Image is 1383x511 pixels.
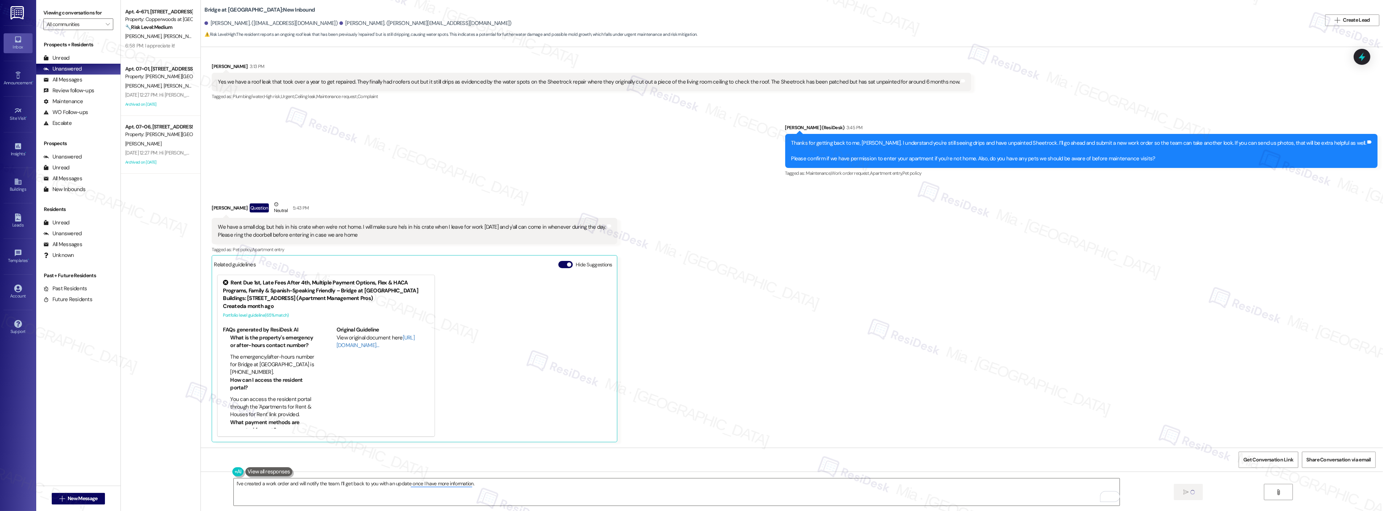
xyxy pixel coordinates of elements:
div: 6:58 PM: I appreciate it! [125,42,175,49]
span: Apartment entry [252,246,284,253]
div: 3:13 PM [248,63,264,70]
a: Inbox [4,33,33,53]
div: Unanswered [43,65,82,73]
span: [PERSON_NAME] [164,83,200,89]
div: Archived on [DATE] [124,100,193,109]
div: We have a small dog, but he's in his crate when we're not home. I will make sure he's in his crat... [218,223,606,239]
div: Prospects + Residents [36,41,120,48]
button: Get Conversation Link [1239,452,1298,468]
div: Property: [PERSON_NAME][GEOGRAPHIC_DATA] Townhomes [125,73,192,80]
div: [PERSON_NAME] (ResiDesk) [785,124,1378,134]
i:  [1276,489,1281,495]
div: [PERSON_NAME]. ([PERSON_NAME][EMAIL_ADDRESS][DOMAIN_NAME]) [339,20,512,27]
div: Created a month ago [223,303,429,310]
div: Apt. 07~01, [STREET_ADDRESS][PERSON_NAME] [125,65,192,73]
span: • [28,257,29,262]
div: 3:45 PM [845,124,862,131]
div: Portfolio level guideline ( 65 % match) [223,312,429,319]
div: View original document here [337,334,430,350]
div: [PERSON_NAME] [212,63,971,73]
span: High risk , [264,93,281,100]
div: [DATE] 12:27 PM: Hi [PERSON_NAME], how are you? This is a friendly reminder that your rent is due... [125,149,425,156]
button: New Message [52,493,105,504]
div: Question [250,203,269,212]
div: Neutral [272,200,289,216]
div: [DATE] 12:27 PM: Hi [PERSON_NAME] and [PERSON_NAME], how are you? This is a friendly reminder tha... [125,92,472,98]
div: Tagged as: [212,244,617,255]
div: Tagged as: [785,168,1378,178]
span: • [25,150,26,155]
span: [PERSON_NAME] [164,33,200,39]
div: Prospects [36,140,120,147]
div: WO Follow-ups [43,109,88,116]
div: Past + Future Residents [36,272,120,279]
li: How can I access the resident portal? [230,376,316,392]
div: Rent Due 1st, Late Fees After 4th, Multiple Payment Options, Flex & HACA Programs, Family & Spani... [223,279,429,302]
div: Property: Copperwoods at [GEOGRAPHIC_DATA] [125,16,192,23]
div: Unread [43,219,69,227]
div: New Inbounds [43,186,85,193]
div: Review follow-ups [43,87,94,94]
div: Residents [36,206,120,213]
span: Create Lead [1343,16,1370,24]
div: Unknown [43,252,74,259]
span: Urgent , [281,93,295,100]
span: : The resident reports an ongoing roof leak that has been previously 'repaired' but is still drip... [204,31,697,38]
i:  [59,496,65,502]
span: Maintenance request , [316,93,358,100]
span: Share Conversation via email [1307,456,1371,464]
a: Account [4,282,33,302]
div: Apt. 4~671, [STREET_ADDRESS] [125,8,192,16]
li: The emergency/after-hours number for Bridge at [GEOGRAPHIC_DATA] is [PHONE_NUMBER]. [230,353,316,376]
button: Create Lead [1325,14,1379,26]
label: Hide Suggestions [576,261,612,269]
div: Tagged as: [212,91,971,102]
span: • [32,79,33,84]
span: Apartment entry , [870,170,902,176]
div: Unanswered [43,230,82,237]
button: Share Conversation via email [1302,452,1376,468]
div: All Messages [43,175,82,182]
div: Unanswered [43,153,82,161]
img: ResiDesk Logo [10,6,25,20]
div: All Messages [43,76,82,84]
a: Buildings [4,176,33,195]
strong: 🔧 Risk Level: Medium [125,24,172,30]
input: All communities [47,18,102,30]
span: Maintenance , [806,170,831,176]
b: Original Guideline [337,326,379,333]
a: Templates • [4,247,33,266]
b: Bridge at [GEOGRAPHIC_DATA]: New Inbound [204,6,315,14]
div: [PERSON_NAME]. ([EMAIL_ADDRESS][DOMAIN_NAME]) [204,20,338,27]
a: Site Visit • [4,105,33,124]
div: Property: [PERSON_NAME][GEOGRAPHIC_DATA] Townhomes [125,131,192,138]
i:  [1335,17,1340,23]
div: Unread [43,54,69,62]
span: [PERSON_NAME] [125,140,161,147]
span: Get Conversation Link [1243,456,1293,464]
span: Work order request , [831,170,870,176]
i:  [1183,489,1189,495]
span: Complaint [358,93,378,100]
div: Archived on [DATE] [124,158,193,167]
div: All Messages [43,241,82,248]
a: Support [4,318,33,337]
span: • [26,115,27,120]
textarea: To enrich screen reader interactions, please activate Accessibility in Grammarly extension settings [234,478,1120,506]
div: Apt. 07~06, [STREET_ADDRESS][PERSON_NAME] [125,123,192,131]
li: You can access the resident portal through the 'Apartments for Rent & Houses for Rent' link provi... [230,396,316,419]
div: Related guidelines [214,261,256,271]
a: Insights • [4,140,33,160]
div: Maintenance [43,98,83,105]
div: Past Residents [43,285,87,292]
li: What payment methods are accepted for rent? [230,419,316,434]
span: [PERSON_NAME] [125,33,164,39]
b: FAQs generated by ResiDesk AI [223,326,298,333]
label: Viewing conversations for [43,7,113,18]
span: New Message [68,495,97,502]
span: Pet policy , [233,246,252,253]
div: Unread [43,164,69,172]
div: Future Residents [43,296,92,303]
a: [URL][DOMAIN_NAME]… [337,334,415,349]
strong: ⚠️ Risk Level: High [204,31,236,37]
